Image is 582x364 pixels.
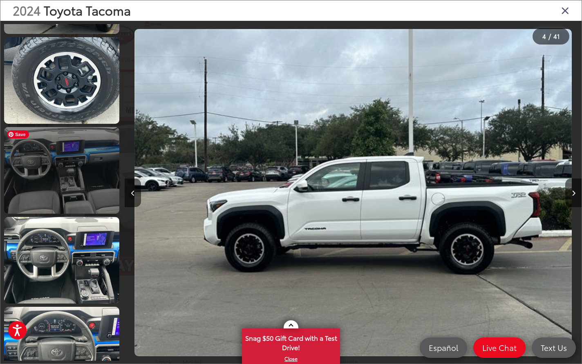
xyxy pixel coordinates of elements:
button: Previous image [125,179,141,207]
span: Toyota Tacoma [44,1,131,19]
span: 41 [553,31,560,40]
span: 2024 [13,1,40,19]
span: Save [7,130,29,138]
img: 2024 Toyota Tacoma TRD Off-Road [134,29,571,357]
a: Español [420,337,467,358]
span: Text Us [537,342,571,353]
a: Text Us [532,337,576,358]
a: Live Chat [473,337,526,358]
span: Live Chat [478,342,521,353]
span: 4 [542,31,546,40]
img: 2024 Toyota Tacoma TRD Off-Road [3,216,121,304]
span: / [548,33,552,39]
span: Español [425,342,462,353]
button: Next image [565,179,582,207]
i: Close gallery [561,5,569,16]
div: 2024 Toyota Tacoma TRD Off-Road 3 [125,29,582,357]
span: Snag $50 Gift Card with a Test Drive! [243,329,339,354]
img: 2024 Toyota Tacoma TRD Off-Road [3,36,121,125]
